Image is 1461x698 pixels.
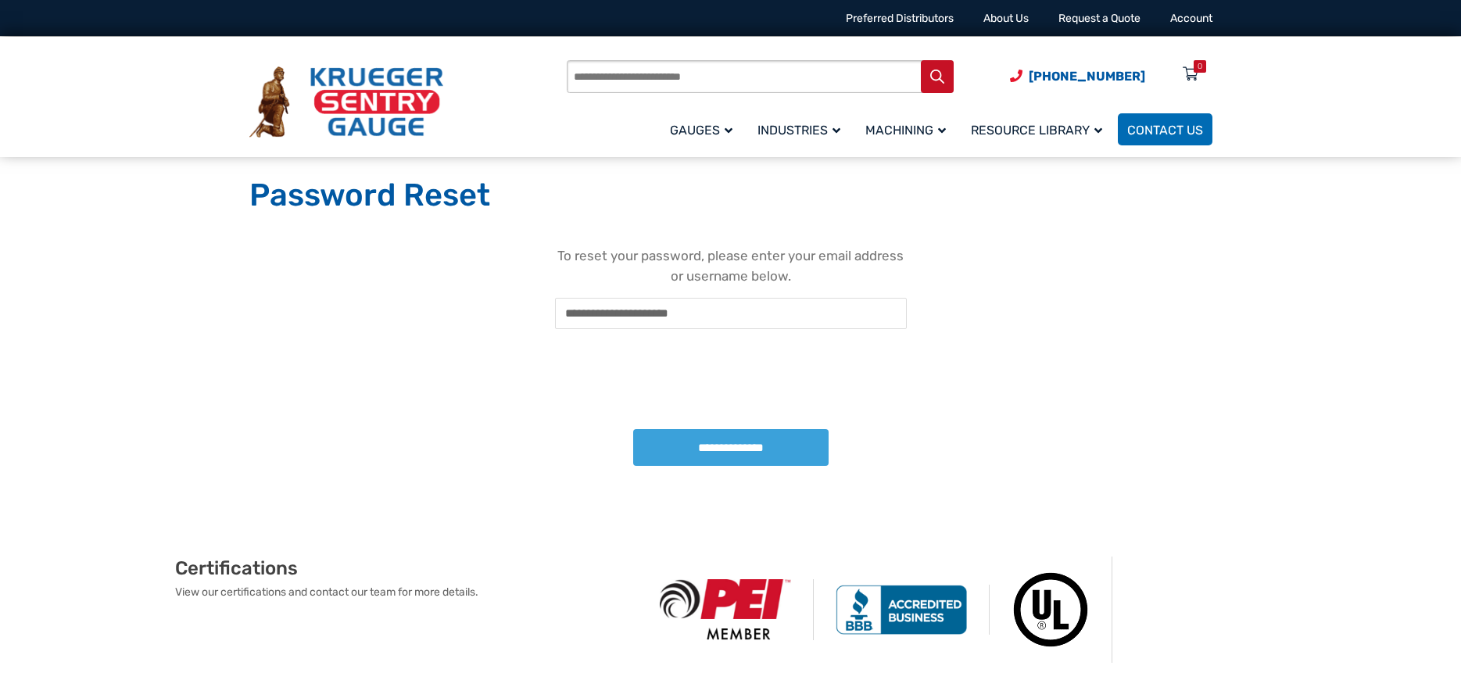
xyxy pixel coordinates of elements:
span: Industries [757,123,840,138]
a: About Us [983,12,1029,25]
img: Krueger Sentry Gauge [249,66,443,138]
h1: Password Reset [249,176,1212,215]
div: 0 [1198,60,1202,73]
a: Industries [748,111,856,148]
img: Underwriters Laboratories [990,557,1112,663]
img: PEI Member [638,579,814,639]
span: Resource Library [971,123,1102,138]
span: Contact Us [1127,123,1203,138]
span: [PHONE_NUMBER] [1029,69,1145,84]
h2: Certifications [175,557,638,580]
a: Gauges [661,111,748,148]
a: Machining [856,111,961,148]
iframe: reCAPTCHA [614,341,851,402]
a: Phone Number (920) 434-8860 [1010,66,1145,86]
a: Resource Library [961,111,1118,148]
span: Machining [865,123,946,138]
a: Account [1170,12,1212,25]
p: View our certifications and contact our team for more details. [175,584,638,600]
span: Gauges [670,123,732,138]
a: Contact Us [1118,113,1212,145]
a: Preferred Distributors [846,12,954,25]
div: To reset your password, please enter your email address or username below. [555,246,907,286]
a: Request a Quote [1058,12,1141,25]
img: BBB [814,585,990,635]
